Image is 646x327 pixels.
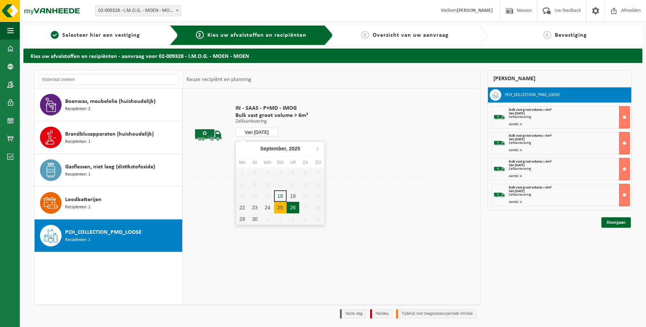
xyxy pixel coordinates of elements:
span: Recipiënten: 1 [65,237,90,244]
span: Gasflessen, niet leeg (distikstofoxide) [65,163,155,171]
div: Aantal: 4 [509,123,629,126]
span: Bulk vast groot volume > 6m³ [509,186,551,190]
span: 4 [543,31,551,39]
span: Recipiënten: 1 [65,204,90,211]
div: 23 [248,202,261,213]
button: Boenwas, meubelolie (huishoudelijk) Recipiënten: 2 [35,88,183,121]
span: Bulk vast groot volume > 6m³ [509,160,551,164]
div: 1 [261,213,274,225]
li: Tijdelijk niet toegestaan/période limitée [396,309,477,319]
div: [PERSON_NAME] [488,70,632,87]
div: Keuze recipiënt en planning [183,71,255,88]
span: Bulk vast groot volume > 6m³ [235,112,320,119]
span: 1 [51,31,59,39]
div: Zelfaanlevering [509,167,629,171]
div: Zelfaanlevering [509,141,629,145]
span: Brandblusapparaten (huishoudelijk) [65,130,154,138]
span: Kies uw afvalstoffen en recipiënten [207,32,306,38]
span: Bulk vast groot volume > 6m³ [509,108,551,112]
strong: Van [DATE] [509,189,525,193]
div: zo [312,159,324,166]
span: Recipiënten: 1 [65,138,90,145]
div: 2 [274,213,287,225]
button: Loodbatterijen Recipiënten: 1 [35,187,183,219]
div: 25 [274,202,287,213]
span: PCH_COLLECTION_PMD_LOOSE [65,228,142,237]
span: Bulk vast groot volume > 6m³ [509,134,551,138]
span: 02-009328 - I.M.O.G. - MOEN - MOEN [95,5,181,16]
div: Zelfaanlevering [509,193,629,197]
span: 2 [196,31,204,39]
div: Zelfaanlevering [509,115,629,119]
div: 22 [236,202,248,213]
div: Aantal: 4 [509,149,629,152]
strong: [PERSON_NAME] [457,8,493,13]
span: Recipiënten: 1 [65,171,90,178]
strong: Van [DATE] [509,163,525,167]
span: Boenwas, meubelolie (huishoudelijk) [65,97,156,106]
div: 18 [274,190,287,202]
button: Gasflessen, niet leeg (distikstofoxide) Recipiënten: 1 [35,154,183,187]
div: 19 [287,190,299,202]
span: IN - SAAS - P+MD - IMOG [235,105,320,112]
div: 3 [287,213,299,225]
div: September, [257,143,303,154]
div: do [274,159,287,166]
div: 24 [261,202,274,213]
button: PCH_COLLECTION_PMD_LOOSE Recipiënten: 1 [35,219,183,252]
div: di [248,159,261,166]
span: Recipiënten: 2 [65,106,90,113]
span: Bevestiging [555,32,587,38]
i: 2025 [289,146,300,151]
span: 02-009328 - I.M.O.G. - MOEN - MOEN [95,6,181,16]
li: Vaste dag [340,309,367,319]
span: 3 [361,31,369,39]
div: 29 [236,213,248,225]
h3: PCH_COLLECTION_PMD_LOOSE [505,89,560,101]
p: Zelfaanlevering [235,119,320,124]
div: Aantal: 4 [509,200,629,204]
span: Selecteer hier een vestiging [62,32,140,38]
a: Doorgaan [601,217,631,228]
a: 1Selecteer hier een vestiging [27,31,164,40]
strong: Van [DATE] [509,137,525,141]
button: Brandblusapparaten (huishoudelijk) Recipiënten: 1 [35,121,183,154]
span: Loodbatterijen [65,195,102,204]
h2: Kies uw afvalstoffen en recipiënten - aanvraag voor 02-009328 - I.M.O.G. - MOEN - MOEN [23,49,642,63]
input: Materiaal zoeken [38,74,179,85]
div: vr [287,159,299,166]
li: Holiday [370,309,392,319]
div: Aantal: 4 [509,174,629,178]
div: za [299,159,312,166]
input: Selecteer datum [235,128,278,137]
div: wo [261,159,274,166]
span: Overzicht van uw aanvraag [373,32,449,38]
span: Aantal [278,141,320,150]
div: 30 [248,213,261,225]
div: 26 [287,202,299,213]
strong: Van [DATE] [509,112,525,115]
div: ma [236,159,248,166]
